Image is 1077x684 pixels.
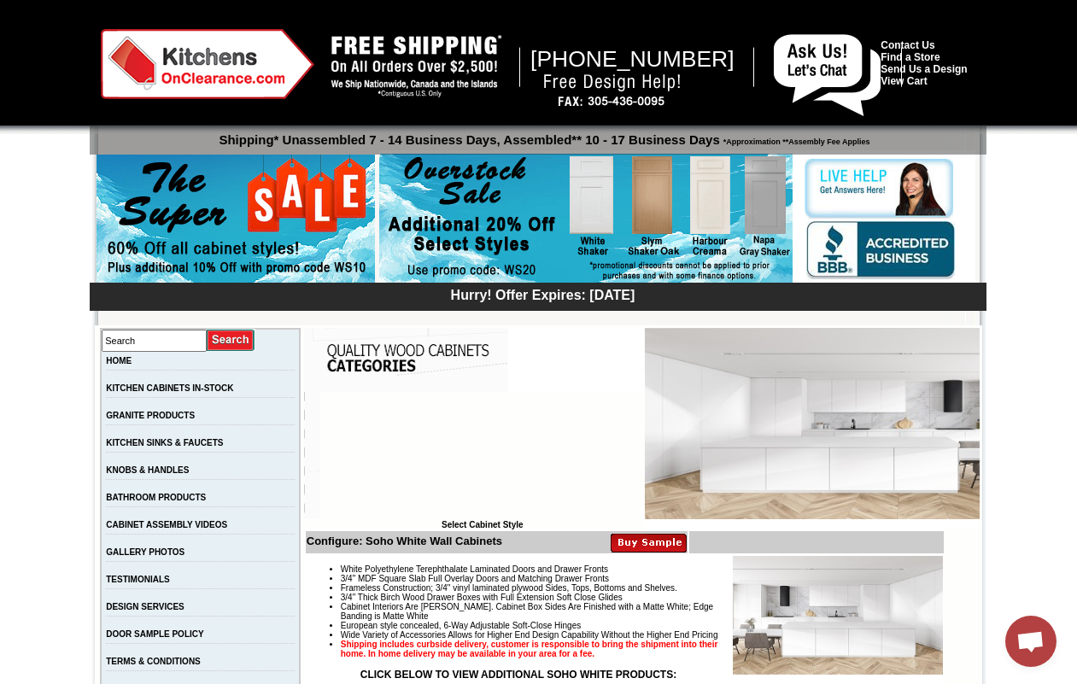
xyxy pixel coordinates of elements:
[341,630,718,640] span: Wide Variety of Accessories Allows for Higher End Design Capability Without the Higher End Pricing
[341,583,677,593] span: Frameless Construction; 3/4" vinyl laminated plywood Sides, Tops, Bottoms and Shelves.
[530,46,735,72] span: [PHONE_NUMBER]
[341,621,581,630] span: European style concealed, 6-Way Adjustable Soft-Close Hinges
[881,75,927,87] a: View Cart
[341,574,609,583] span: 3/4" MDF Square Slab Full Overlay Doors and Matching Drawer Fronts
[106,383,233,393] a: KITCHEN CABINETS IN-STOCK
[881,39,934,51] a: Contact Us
[881,51,939,63] a: Find a Store
[341,602,713,621] span: Cabinet Interiors Are [PERSON_NAME]. Cabinet Box Sides Are Finished with a Matte White; Edge Band...
[341,640,718,658] strong: Shipping includes curbside delivery, customer is responsible to bring the shipment into their hom...
[733,556,943,675] img: Product Image
[341,564,608,574] span: White Polyethylene Terephthalate Laminated Doors and Drawer Fronts
[106,438,223,447] a: KITCHEN SINKS & FAUCETS
[106,411,195,420] a: GRANITE PRODUCTS
[101,29,314,99] img: Kitchens on Clearance Logo
[106,520,227,529] a: CABINET ASSEMBLY VIDEOS
[207,329,255,352] input: Submit
[106,465,189,475] a: KNOBS & HANDLES
[320,392,645,520] iframe: Browser incompatible
[645,328,980,519] img: Soho White
[1005,616,1057,667] div: Open chat
[106,575,169,584] a: TESTIMONIALS
[881,63,967,75] a: Send Us a Design
[442,520,524,529] b: Select Cabinet Style
[106,493,206,502] a: BATHROOM PRODUCTS
[106,547,184,557] a: GALLERY PHOTOS
[106,629,203,639] a: DOOR SAMPLE POLICY
[98,285,986,303] div: Hurry! Offer Expires: [DATE]
[106,657,201,666] a: TERMS & CONDITIONS
[106,356,132,365] a: HOME
[307,535,502,547] b: Configure: Soho White Wall Cabinets
[106,602,184,611] a: DESIGN SERVICES
[720,133,870,146] span: *Approximation **Assembly Fee Applies
[341,593,623,602] span: 3/4" Thick Birch Wood Drawer Boxes with Full Extension Soft Close Glides
[98,125,986,147] p: Shipping* Unassembled 7 - 14 Business Days, Assembled** 10 - 17 Business Days
[360,669,676,681] strong: CLICK BELOW TO VIEW ADDITIONAL SOHO WHITE PRODUCTS:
